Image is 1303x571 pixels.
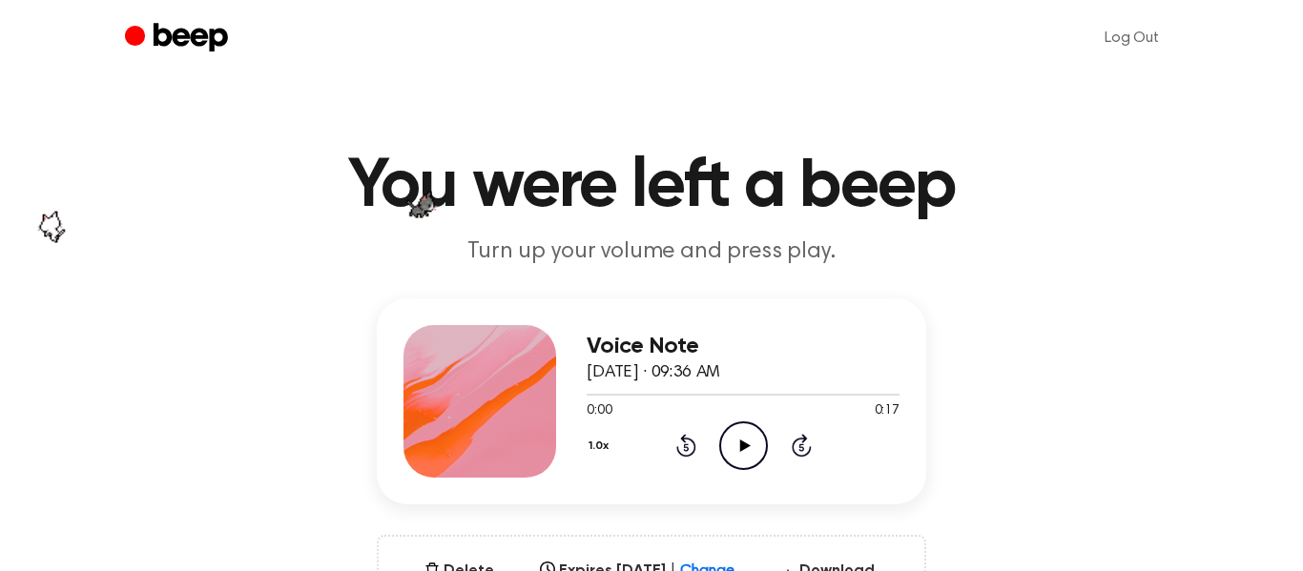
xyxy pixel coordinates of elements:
span: 0:17 [875,401,900,421]
p: Turn up your volume and press play. [285,236,1018,268]
img: CE5erW3IP9XDcDO3Jb0vd8SBRWAm1g5ojXj+qowxMavAGIfvPUsAaQIpAh0HoETw22sIW8gUjcAAAAASUVORK5CYII= [396,182,444,230]
button: 1.0x [587,430,616,462]
h1: You were left a beep [163,153,1140,221]
h3: Voice Note [587,334,900,359]
span: 0:00 [587,401,611,421]
span: [DATE] · 09:36 AM [587,364,720,381]
a: Beep [125,20,233,57]
img: O903MxAM+UPACOBI4EfjKBF4dumyEhtZGKAAAAAElFTkSuQmCC [28,207,75,255]
a: Log Out [1086,15,1178,61]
